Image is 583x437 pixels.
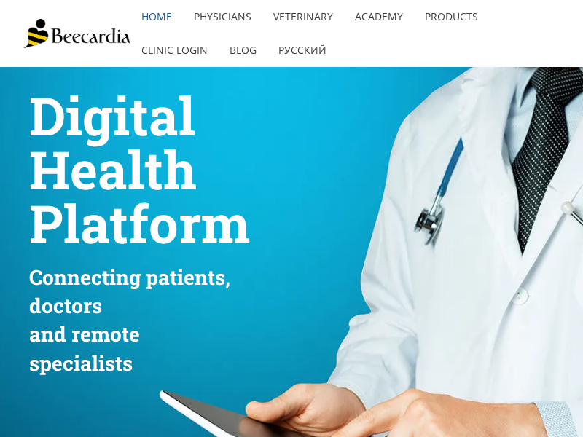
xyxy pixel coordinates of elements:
a: Русский [267,34,337,67]
a: Clinic Login [130,34,219,67]
span: Connecting patients, doctors [29,264,230,319]
img: Beecardia [23,19,130,48]
span: and remote specialists [29,320,140,376]
a: Blog [219,34,267,67]
span: Digital Health [29,81,197,204]
span: Platform [29,189,250,258]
